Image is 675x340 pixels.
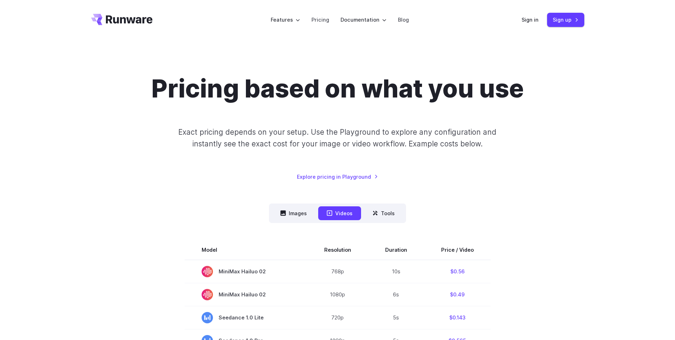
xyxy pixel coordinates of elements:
span: MiniMax Hailuo 02 [202,289,290,300]
td: $0.56 [424,260,491,283]
th: Duration [368,240,424,260]
p: Exact pricing depends on your setup. Use the Playground to explore any configuration and instantl... [165,126,510,150]
button: Tools [364,206,403,220]
td: 6s [368,283,424,306]
th: Model [185,240,307,260]
a: Sign in [522,16,539,24]
td: 5s [368,306,424,329]
td: 1080p [307,283,368,306]
th: Resolution [307,240,368,260]
button: Images [272,206,315,220]
a: Blog [398,16,409,24]
a: Pricing [311,16,329,24]
a: Go to / [91,14,153,25]
h1: Pricing based on what you use [151,74,524,104]
td: 768p [307,260,368,283]
label: Features [271,16,300,24]
td: $0.143 [424,306,491,329]
label: Documentation [341,16,387,24]
th: Price / Video [424,240,491,260]
button: Videos [318,206,361,220]
td: $0.49 [424,283,491,306]
a: Explore pricing in Playground [297,173,378,181]
span: MiniMax Hailuo 02 [202,266,290,277]
span: Seedance 1.0 Lite [202,312,290,323]
a: Sign up [547,13,584,27]
td: 720p [307,306,368,329]
td: 10s [368,260,424,283]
